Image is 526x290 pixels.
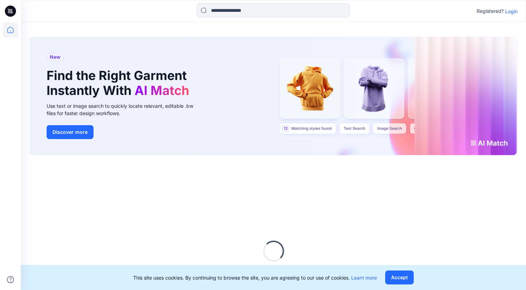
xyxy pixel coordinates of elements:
[50,53,60,61] span: New
[505,8,518,15] p: Login
[477,7,504,15] p: Registered?
[135,83,189,98] span: AI Match
[385,271,414,284] button: Accept
[47,68,193,98] h1: Find the Right Garment Instantly With
[47,125,94,139] button: Discover more
[351,275,377,281] a: Learn more
[133,274,377,281] p: This site uses cookies. By continuing to browse the site, you are agreeing to our use of cookies.
[47,102,203,117] div: Use text or image search to quickly locate relevant, editable .bw files for faster design workflows.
